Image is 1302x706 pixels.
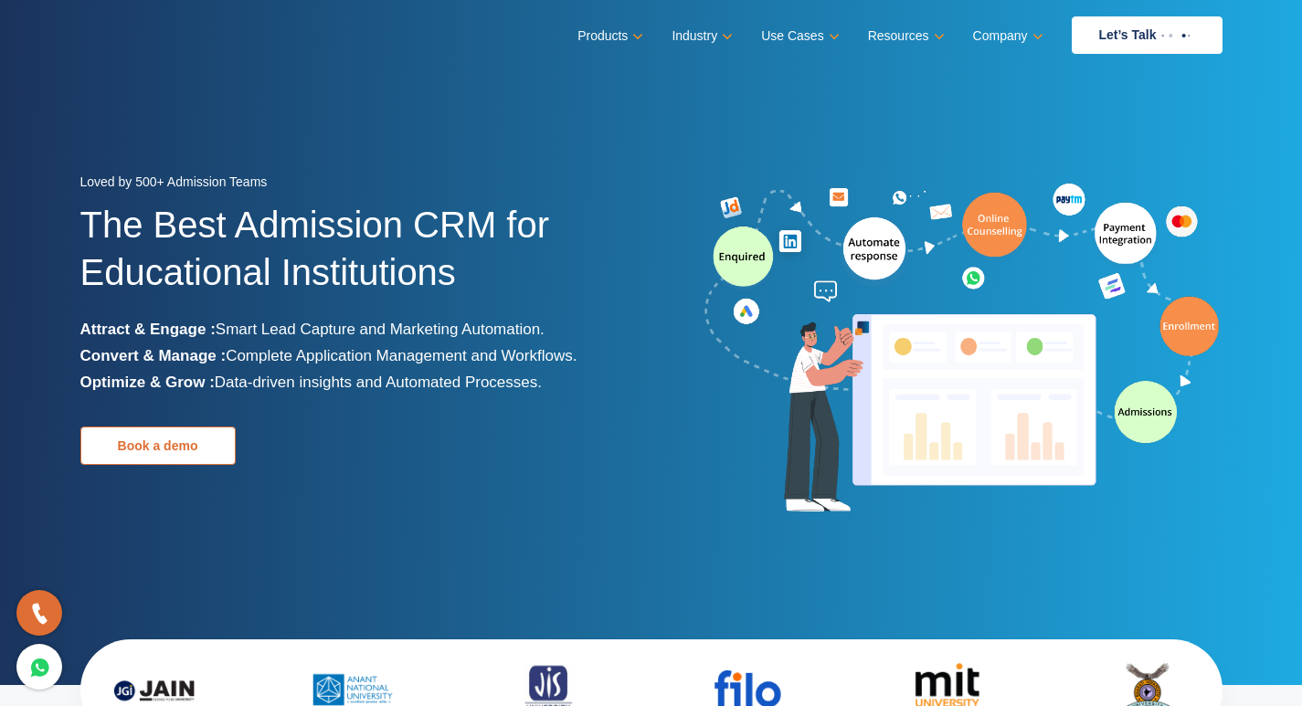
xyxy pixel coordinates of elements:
[80,427,236,465] a: Book a demo
[973,23,1040,49] a: Company
[672,23,729,49] a: Industry
[702,179,1223,520] img: admission-software-home-page-header
[226,347,577,364] span: Complete Application Management and Workflows.
[80,201,638,316] h1: The Best Admission CRM for Educational Institutions
[216,321,545,338] span: Smart Lead Capture and Marketing Automation.
[577,23,640,49] a: Products
[80,374,215,391] b: Optimize & Grow :
[80,347,227,364] b: Convert & Manage :
[868,23,941,49] a: Resources
[1072,16,1223,54] a: Let’s Talk
[80,169,638,201] div: Loved by 500+ Admission Teams
[215,374,542,391] span: Data-driven insights and Automated Processes.
[80,321,216,338] b: Attract & Engage :
[761,23,835,49] a: Use Cases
